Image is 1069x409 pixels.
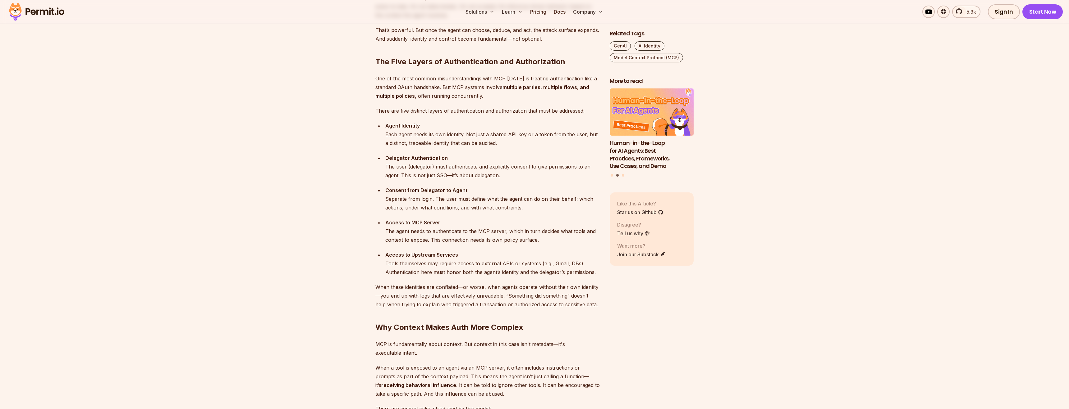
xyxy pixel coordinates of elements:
[463,6,497,18] button: Solutions
[385,154,600,180] div: The user (delegator) must authenticate and explicitly consent to give permissions to an agent. Th...
[610,89,694,136] img: Human-in-the-Loop for AI Agents: Best Practices, Frameworks, Use Cases, and Demo
[610,89,694,170] li: 2 of 3
[375,340,600,357] p: MCP is fundamentally about context. But context in this case isn't metadata—it's executable intent.
[385,252,458,258] strong: Access to Upstream Services
[622,174,624,177] button: Go to slide 3
[617,200,663,207] p: Like this Article?
[528,6,549,18] a: Pricing
[375,106,600,115] p: There are five distinct layers of authentication and authorization that must be addressed:
[375,84,589,99] strong: multiple parties, multiple flows, and multiple policies
[375,32,600,67] h2: The Five Layers of Authentication and Authorization
[610,89,694,170] a: Human-in-the-Loop for AI Agents: Best Practices, Frameworks, Use Cases, and DemoHuman-in-the-Loop...
[385,250,600,276] div: Tools themselves may require access to external APIs or systems (e.g., Gmail, DBs). Authenticatio...
[610,89,694,178] div: Posts
[611,174,613,177] button: Go to slide 1
[385,155,448,161] strong: Delegator Authentication
[385,186,600,212] div: Separate from login. The user must define what the agent can do on their behalf: which actions, u...
[385,219,440,226] strong: Access to MCP Server
[375,26,600,43] p: That’s powerful. But once the agent can choose, deduce, and act, the attack surface expands. And ...
[617,242,666,249] p: Want more?
[617,209,663,216] a: Star us on Github
[385,218,600,244] div: The agent needs to authenticate to the MCP server, which in turn decides what tools and context t...
[551,6,568,18] a: Docs
[635,41,664,51] a: AI Identity
[616,174,619,177] button: Go to slide 2
[610,77,694,85] h2: More to read
[499,6,525,18] button: Learn
[617,251,666,258] a: Join our Substack
[381,382,456,388] strong: receiving behavioral influence
[610,53,683,62] a: Model Context Protocol (MCP)
[617,221,650,228] p: Disagree?
[375,74,600,100] p: One of the most common misunderstandings with MCP [DATE] is treating authentication like a standa...
[385,187,467,193] strong: Consent from Delegator to Agent
[385,121,600,147] div: Each agent needs its own identity. Not just a shared API key or a token from the user, but a dist...
[1022,4,1063,19] a: Start Now
[375,363,600,398] p: When a tool is exposed to an agent via an MCP server, it often includes instructions or prompts a...
[610,139,694,170] h3: Human-in-the-Loop for AI Agents: Best Practices, Frameworks, Use Cases, and Demo
[610,41,631,51] a: GenAI
[610,30,694,38] h2: Related Tags
[963,8,976,16] span: 5.3k
[6,1,67,22] img: Permit logo
[571,6,606,18] button: Company
[617,230,650,237] a: Tell us why
[988,4,1020,19] a: Sign In
[375,298,600,332] h2: Why Context Makes Auth More Complex
[385,123,420,129] strong: Agent Identity
[952,6,980,18] a: 5.3k
[375,283,600,309] p: When these identities are conflated—or worse, when agents operate without their own identity—you ...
